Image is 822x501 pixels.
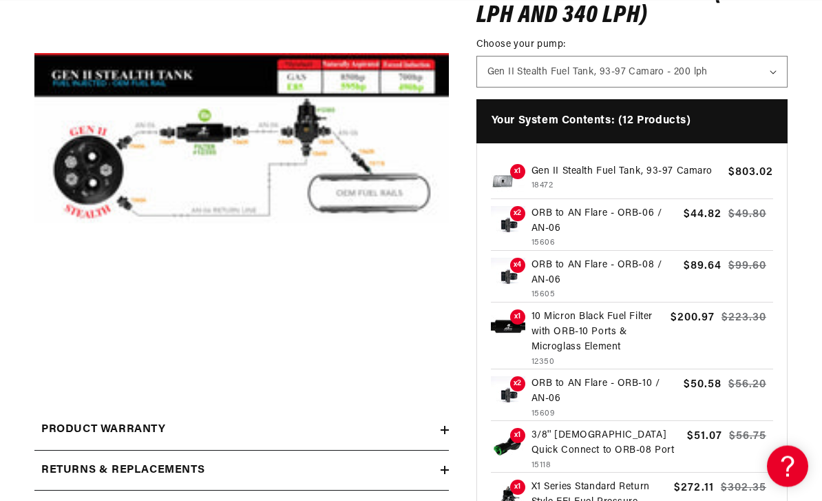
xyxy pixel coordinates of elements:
summary: Returns & replacements [34,451,449,491]
label: Choose your pump: [476,38,788,52]
span: x2 [510,207,525,222]
img: ORB to AN Flare [491,258,525,293]
span: $803.02 [728,165,773,181]
img: 3/8'' Female Quick Connect to ORB-08 Port [491,429,525,463]
span: x1 [510,165,525,180]
span: $89.64 [684,258,721,275]
s: $99.60 [728,258,766,275]
img: ORB to AN Flare [491,377,525,411]
p: 15605 [531,289,677,302]
s: $302.35 [721,480,766,497]
h2: Product warranty [41,422,166,440]
h2: Returns & replacements [41,462,204,480]
p: 12350 [531,356,664,369]
s: $223.30 [721,310,766,327]
s: $49.80 [728,207,766,223]
p: 15606 [531,237,677,250]
p: ORB to AN Flare - ORB-06 / AN-06 [531,207,677,238]
a: ORB to AN Flare x4 ORB to AN Flare - ORB-08 / AN-06 15605 $89.64 $99.60 [491,258,773,303]
p: Gen II Stealth Fuel Tank, 93-97 Camaro [531,165,722,180]
p: ORB to AN Flare - ORB-08 / AN-06 [531,258,677,289]
img: ORB to AN Flare [491,207,525,241]
span: x1 [510,310,525,325]
p: 3/8'' [DEMOGRAPHIC_DATA] Quick Connect to ORB-08 Port [531,429,681,460]
h4: Your System Contents: (12 Products) [476,100,788,144]
span: x1 [510,429,525,444]
a: ORB to AN Flare x2 ORB to AN Flare - ORB-10 / AN-06 15609 $50.58 $56.20 [491,377,773,422]
p: 15118 [531,460,681,473]
p: ORB to AN Flare - ORB-10 / AN-06 [531,377,677,408]
a: x1 Gen II Stealth Fuel Tank, 93-97 Camaro 18472 $803.02 [491,165,773,200]
s: $56.20 [728,377,766,393]
span: $272.11 [674,480,714,497]
s: $56.75 [729,429,766,445]
span: x2 [510,377,525,392]
summary: Product warranty [34,411,449,451]
span: x4 [510,258,525,274]
a: 10 Micron Black Fuel Filter with ORB-10 Ports & Microglass Element x1 10 Micron Black Fuel Filter... [491,310,773,370]
a: 3/8'' Female Quick Connect to ORB-08 Port x1 3/8'' [DEMOGRAPHIC_DATA] Quick Connect to ORB-08 Por... [491,429,773,473]
span: $50.58 [684,377,721,393]
span: $200.97 [671,310,715,327]
span: $44.82 [684,207,721,223]
p: 18472 [531,180,722,193]
img: 10 Micron Black Fuel Filter with ORB-10 Ports & Microglass Element [491,310,525,345]
span: $51.07 [687,429,722,445]
a: ORB to AN Flare x2 ORB to AN Flare - ORB-06 / AN-06 15606 $44.82 $49.80 [491,207,773,252]
p: 15609 [531,408,677,421]
img: a08d7f565bd9d8c606d00c426bf97bea.jpg [491,165,525,199]
p: 10 Micron Black Fuel Filter with ORB-10 Ports & Microglass Element [531,310,664,356]
span: x1 [510,480,525,495]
